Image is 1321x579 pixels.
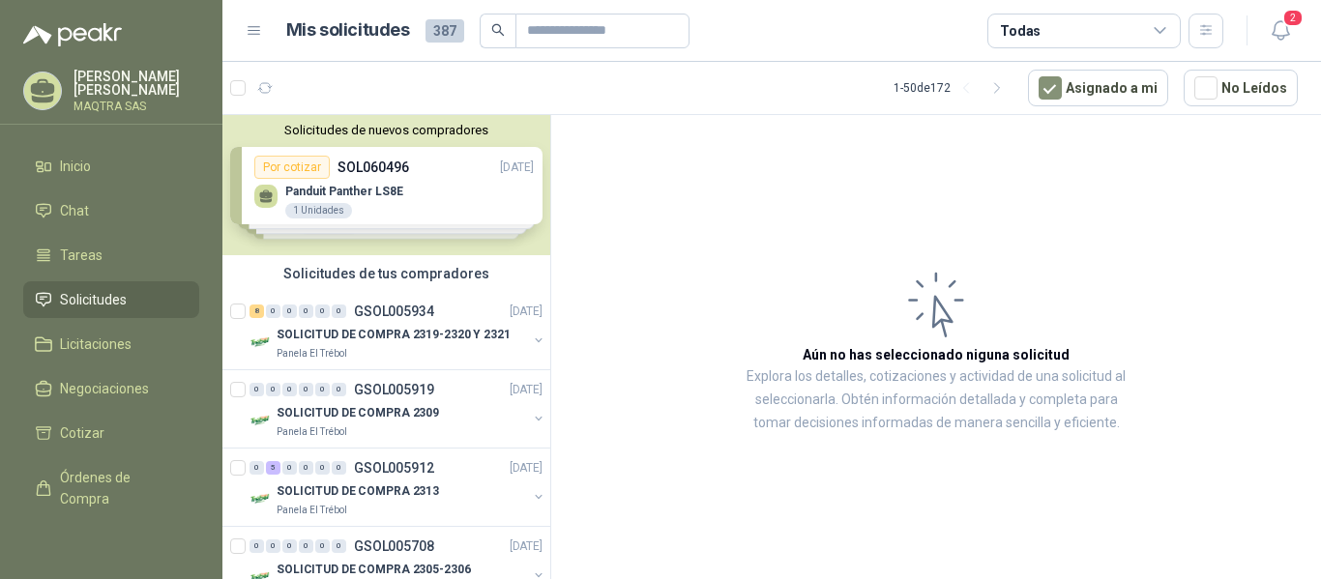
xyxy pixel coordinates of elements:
[510,303,543,321] p: [DATE]
[250,300,546,362] a: 8 0 0 0 0 0 GSOL005934[DATE] Company LogoSOLICITUD DE COMPRA 2319-2320 Y 2321Panela El Trébol
[266,383,280,396] div: 0
[250,409,273,432] img: Company Logo
[60,245,103,266] span: Tareas
[266,461,280,475] div: 5
[510,459,543,478] p: [DATE]
[23,192,199,229] a: Chat
[60,156,91,177] span: Inicio
[803,344,1070,365] h3: Aún no has seleccionado niguna solicitud
[282,304,297,318] div: 0
[277,326,511,344] p: SOLICITUD DE COMPRA 2319-2320 Y 2321
[73,70,199,97] p: [PERSON_NAME] [PERSON_NAME]
[277,482,439,501] p: SOLICITUD DE COMPRA 2313
[23,237,199,274] a: Tareas
[282,539,297,553] div: 0
[277,346,347,362] p: Panela El Trébol
[354,461,434,475] p: GSOL005912
[250,304,264,318] div: 8
[299,304,313,318] div: 0
[222,115,550,255] div: Solicitudes de nuevos compradoresPor cotizarSOL060496[DATE] Panduit Panther LS8E1 UnidadesPor cot...
[491,23,505,37] span: search
[250,378,546,440] a: 0 0 0 0 0 0 GSOL005919[DATE] Company LogoSOLICITUD DE COMPRA 2309Panela El Trébol
[60,289,127,310] span: Solicitudes
[60,378,149,399] span: Negociaciones
[60,200,89,221] span: Chat
[315,461,330,475] div: 0
[230,123,543,137] button: Solicitudes de nuevos compradores
[250,487,273,510] img: Company Logo
[250,539,264,553] div: 0
[894,72,1013,103] div: 1 - 50 de 172
[222,255,550,292] div: Solicitudes de tus compradores
[277,561,471,579] p: SOLICITUD DE COMPRA 2305-2306
[299,539,313,553] div: 0
[354,304,434,318] p: GSOL005934
[23,370,199,407] a: Negociaciones
[299,461,313,475] div: 0
[250,383,264,396] div: 0
[1263,14,1298,48] button: 2
[315,383,330,396] div: 0
[510,381,543,399] p: [DATE]
[23,326,199,362] a: Licitaciones
[23,148,199,185] a: Inicio
[1282,9,1304,27] span: 2
[332,304,346,318] div: 0
[266,304,280,318] div: 0
[23,525,199,562] a: Remisiones
[60,333,132,355] span: Licitaciones
[23,415,199,451] a: Cotizar
[60,467,181,509] span: Órdenes de Compra
[60,422,104,444] span: Cotizar
[250,461,264,475] div: 0
[282,461,297,475] div: 0
[277,503,347,518] p: Panela El Trébol
[332,461,346,475] div: 0
[315,539,330,553] div: 0
[510,537,543,556] p: [DATE]
[1000,20,1041,42] div: Todas
[282,383,297,396] div: 0
[266,539,280,553] div: 0
[315,304,330,318] div: 0
[277,404,439,422] p: SOLICITUD DE COMPRA 2309
[332,539,346,553] div: 0
[250,456,546,518] a: 0 5 0 0 0 0 GSOL005912[DATE] Company LogoSOLICITUD DE COMPRA 2313Panela El Trébol
[23,23,122,46] img: Logo peakr
[426,19,464,43] span: 387
[286,16,410,44] h1: Mis solicitudes
[332,383,346,396] div: 0
[299,383,313,396] div: 0
[1184,70,1298,106] button: No Leídos
[354,383,434,396] p: GSOL005919
[354,539,434,553] p: GSOL005708
[745,365,1128,435] p: Explora los detalles, cotizaciones y actividad de una solicitud al seleccionarla. Obtén informaci...
[23,281,199,318] a: Solicitudes
[250,331,273,354] img: Company Logo
[1028,70,1168,106] button: Asignado a mi
[23,459,199,517] a: Órdenes de Compra
[277,424,347,440] p: Panela El Trébol
[73,101,199,112] p: MAQTRA SAS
